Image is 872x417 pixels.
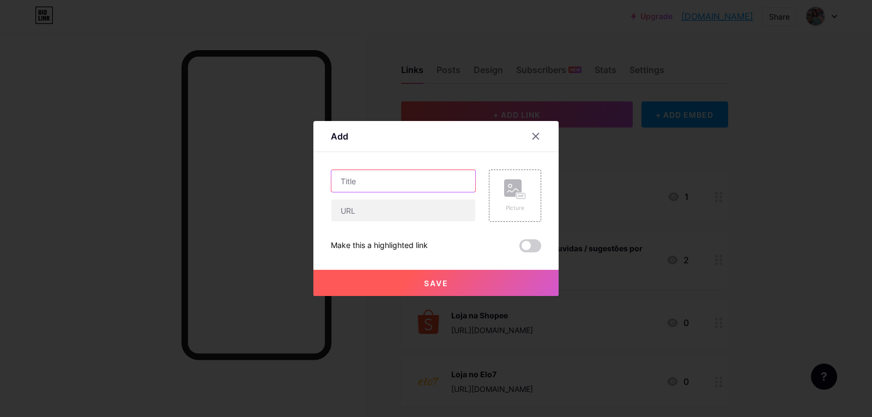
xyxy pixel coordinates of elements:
[424,279,449,288] span: Save
[331,239,428,252] div: Make this a highlighted link
[331,170,475,192] input: Title
[504,204,526,212] div: Picture
[331,200,475,221] input: URL
[331,130,348,143] div: Add
[313,270,559,296] button: Save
